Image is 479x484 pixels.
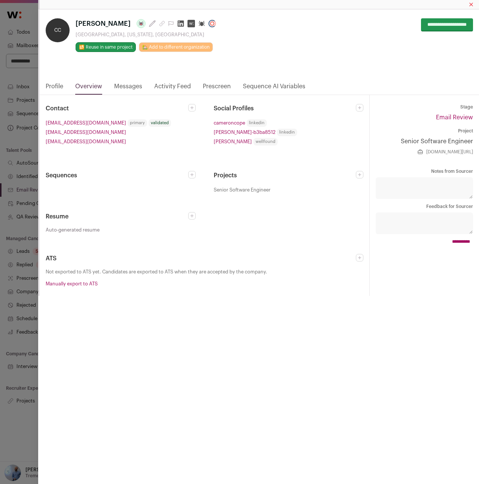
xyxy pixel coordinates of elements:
[203,82,231,95] a: Prescreen
[46,128,126,136] a: [EMAIL_ADDRESS][DOMAIN_NAME]
[426,149,473,155] a: [DOMAIN_NAME][URL]
[139,42,213,52] a: 🏡 Add to different organization
[46,227,195,233] a: Auto-generated resume
[436,114,473,120] a: Email Review
[376,203,473,209] dt: Feedback for Sourcer
[46,82,63,95] a: Profile
[376,128,473,134] dt: Project
[128,119,147,127] div: primary
[214,171,356,180] h2: Projects
[46,281,98,286] a: Manually export to ATS
[75,82,102,95] a: Overview
[214,119,245,127] a: cameroncope
[376,104,473,110] dt: Stage
[46,119,126,127] a: [EMAIL_ADDRESS][DOMAIN_NAME]
[46,171,188,180] h2: Sequences
[46,254,356,263] h2: ATS
[214,138,252,145] a: [PERSON_NAME]
[277,129,297,136] span: linkedin
[46,18,70,42] div: CC
[76,42,136,52] button: 🔂 Reuse in same project
[149,119,171,127] div: validated
[214,128,275,136] a: [PERSON_NAME]-b3ba8512
[376,168,473,174] dt: Notes from Sourcer
[76,18,131,29] span: [PERSON_NAME]
[46,212,188,221] h2: Resume
[214,186,271,194] span: Senior Software Engineer
[253,138,278,145] span: wellfound
[214,104,356,113] h2: Social Profiles
[243,82,305,95] a: Sequence AI Variables
[154,82,191,95] a: Activity Feed
[46,269,363,275] p: Not exported to ATS yet. Candidates are exported to ATS when they are accepted by the company.
[46,138,126,145] a: [EMAIL_ADDRESS][DOMAIN_NAME]
[376,137,473,146] a: Senior Software Engineer
[76,32,219,38] div: [GEOGRAPHIC_DATA], [US_STATE], [GEOGRAPHIC_DATA]
[114,82,142,95] a: Messages
[46,104,188,113] h2: Contact
[247,119,267,127] span: linkedin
